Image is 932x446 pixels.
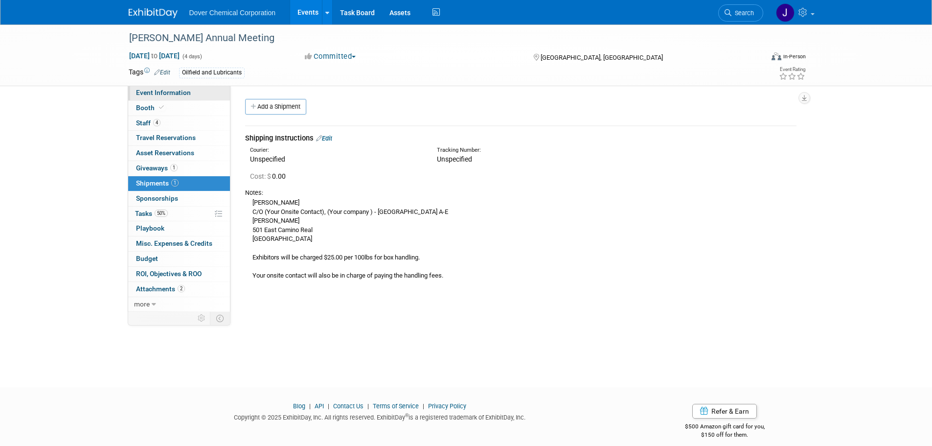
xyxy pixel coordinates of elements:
[245,188,796,197] div: Notes:
[245,197,796,280] div: [PERSON_NAME] C/O (Your Onsite Contact), (Your company ) - [GEOGRAPHIC_DATA] A-E [PERSON_NAME] 50...
[718,4,763,22] a: Search
[170,164,178,171] span: 1
[135,210,168,217] span: Tasks
[136,285,185,293] span: Attachments
[301,51,360,62] button: Committed
[373,402,419,410] a: Terms of Service
[136,119,160,127] span: Staff
[325,402,332,410] span: |
[129,51,180,60] span: [DATE] [DATE]
[136,224,164,232] span: Playbook
[155,210,168,217] span: 50%
[182,53,202,60] span: (4 days)
[245,133,796,143] div: Shipping Instructions
[128,297,230,312] a: more
[250,154,422,164] div: Unspecified
[178,285,185,292] span: 2
[365,402,371,410] span: |
[420,402,427,410] span: |
[136,149,194,157] span: Asset Reservations
[250,172,290,180] span: 0.00
[179,68,245,78] div: Oilfield and Lubricants
[128,191,230,206] a: Sponsorships
[428,402,466,410] a: Privacy Policy
[692,404,757,419] a: Refer & Earn
[307,402,313,410] span: |
[128,176,230,191] a: Shipments1
[193,312,210,325] td: Personalize Event Tab Strip
[129,8,178,18] img: ExhibitDay
[293,402,305,410] a: Blog
[315,402,324,410] a: API
[776,3,795,22] img: Janette Murphy
[783,53,806,60] div: In-Person
[128,252,230,266] a: Budget
[189,9,276,17] span: Dover Chemical Corporation
[128,161,230,176] a: Giveaways1
[126,29,749,47] div: [PERSON_NAME] Annual Meeting
[250,172,272,180] span: Cost: $
[210,312,230,325] td: Toggle Event Tabs
[128,221,230,236] a: Playbook
[128,282,230,297] a: Attachments2
[437,146,656,154] div: Tracking Number:
[541,54,663,61] span: [GEOGRAPHIC_DATA], [GEOGRAPHIC_DATA]
[136,134,196,141] span: Travel Reservations
[128,101,230,116] a: Booth
[405,413,409,418] sup: ®
[129,411,632,422] div: Copyright © 2025 ExhibitDay, Inc. All rights reserved. ExhibitDay is a registered trademark of Ex...
[136,89,191,96] span: Event Information
[159,105,164,110] i: Booth reservation complete
[646,431,804,439] div: $150 off for them.
[705,51,806,66] div: Event Format
[772,52,781,60] img: Format-Inperson.png
[646,416,804,439] div: $500 Amazon gift card for you,
[128,267,230,282] a: ROI, Objectives & ROO
[128,131,230,145] a: Travel Reservations
[154,69,170,76] a: Edit
[245,99,306,115] a: Add a Shipment
[136,239,212,247] span: Misc. Expenses & Credits
[136,194,178,202] span: Sponsorships
[731,9,754,17] span: Search
[171,179,179,187] span: 1
[128,116,230,131] a: Staff4
[150,52,159,60] span: to
[153,119,160,126] span: 4
[779,67,805,72] div: Event Rating
[136,104,166,112] span: Booth
[134,300,150,308] span: more
[136,164,178,172] span: Giveaways
[333,402,364,410] a: Contact Us
[129,67,170,78] td: Tags
[136,255,158,262] span: Budget
[128,236,230,251] a: Misc. Expenses & Credits
[128,207,230,221] a: Tasks50%
[136,270,202,278] span: ROI, Objectives & ROO
[136,179,179,187] span: Shipments
[250,146,422,154] div: Courier:
[316,135,332,142] a: Edit
[128,86,230,100] a: Event Information
[128,146,230,161] a: Asset Reservations
[437,155,472,163] span: Unspecified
